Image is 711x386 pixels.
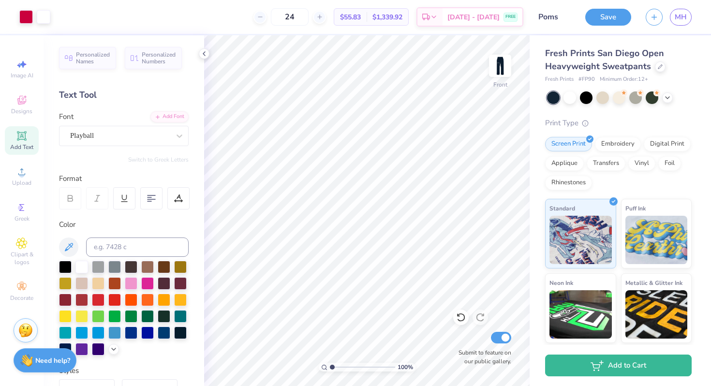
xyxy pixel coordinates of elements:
[35,356,70,365] strong: Need help?
[505,14,516,20] span: FREE
[453,348,511,366] label: Submit to feature on our public gallery.
[658,156,681,171] div: Foil
[493,80,507,89] div: Front
[531,7,578,27] input: Untitled Design
[398,363,413,371] span: 100 %
[490,56,510,75] img: Front
[128,156,189,163] button: Switch to Greek Letters
[59,219,189,230] div: Color
[585,9,631,26] button: Save
[549,203,575,213] span: Standard
[59,173,190,184] div: Format
[545,118,692,129] div: Print Type
[670,9,692,26] a: MH
[59,111,74,122] label: Font
[545,75,574,84] span: Fresh Prints
[271,8,309,26] input: – –
[447,12,500,22] span: [DATE] - [DATE]
[587,156,625,171] div: Transfers
[545,137,592,151] div: Screen Print
[15,215,30,223] span: Greek
[59,89,189,102] div: Text Tool
[675,12,687,23] span: MH
[595,137,641,151] div: Embroidery
[578,75,595,84] span: # FP90
[545,355,692,376] button: Add to Cart
[5,251,39,266] span: Clipart & logos
[549,290,612,339] img: Neon Ink
[625,216,688,264] img: Puff Ink
[545,176,592,190] div: Rhinestones
[644,137,691,151] div: Digital Print
[340,12,361,22] span: $55.83
[12,179,31,187] span: Upload
[59,365,189,376] div: Styles
[545,156,584,171] div: Applique
[625,290,688,339] img: Metallic & Glitter Ink
[545,47,664,72] span: Fresh Prints San Diego Open Heavyweight Sweatpants
[372,12,402,22] span: $1,339.92
[10,143,33,151] span: Add Text
[600,75,648,84] span: Minimum Order: 12 +
[86,238,189,257] input: e.g. 7428 c
[142,51,176,65] span: Personalized Numbers
[549,278,573,288] span: Neon Ink
[549,216,612,264] img: Standard
[11,72,33,79] span: Image AI
[150,111,189,122] div: Add Font
[11,107,32,115] span: Designs
[10,294,33,302] span: Decorate
[625,203,646,213] span: Puff Ink
[625,278,682,288] span: Metallic & Glitter Ink
[76,51,110,65] span: Personalized Names
[628,156,655,171] div: Vinyl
